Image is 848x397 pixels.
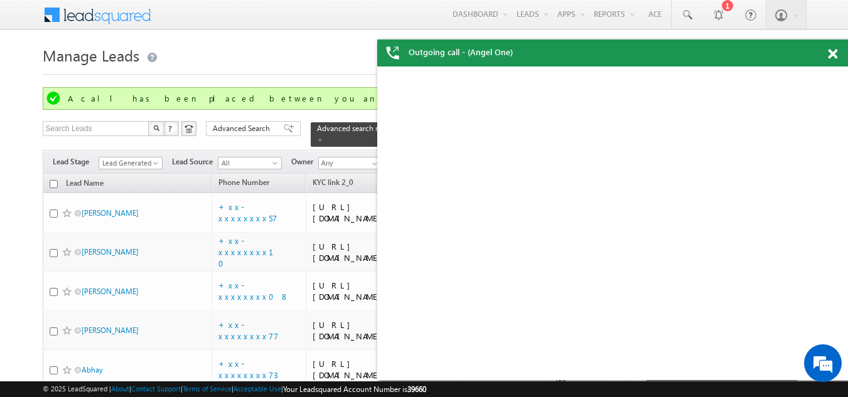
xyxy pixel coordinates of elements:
a: [PERSON_NAME] [82,287,139,296]
a: [PERSON_NAME] [82,326,139,335]
span: Lead Generated [99,157,159,169]
a: Contact Support [131,384,181,393]
a: Show All Items [365,157,381,170]
a: +xx-xxxxxxxx57 [218,201,277,223]
span: All [218,157,278,169]
a: Lead Generated [99,157,163,169]
span: Your Leadsquared Account Number is [283,384,426,394]
div: [URL][DOMAIN_NAME] [313,280,389,302]
span: Advanced Search [213,123,274,134]
a: Acceptable Use [233,384,281,393]
a: +xx-xxxxxxxx10 [218,235,289,268]
img: Search [153,125,159,131]
div: [URL][DOMAIN_NAME] [313,358,389,381]
button: ? [164,121,179,136]
span: ? [168,123,174,134]
a: +xx-xxxxxxxx77 [218,319,279,341]
span: Manage Leads [43,45,139,65]
span: Lead Stage [53,156,99,167]
div: A call has been placed between you and+xx-xxxxxxxx10 [68,93,783,104]
a: +xx-xxxxxxxx08 [218,280,289,302]
span: 39660 [407,384,426,394]
a: All [218,157,282,169]
a: KYC link 2_0 [306,176,360,192]
a: Phone Number [212,176,276,192]
span: Outgoing call - (Angel One) [409,46,513,58]
span: Advanced search results [317,124,397,133]
a: About [111,384,129,393]
a: +xx-xxxxxxxx73 [218,358,278,380]
div: [URL][DOMAIN_NAME] [313,319,389,342]
input: Type to Search [318,157,382,169]
span: Phone Number [218,177,269,187]
span: Lead Source [172,156,218,167]
div: [URL][DOMAIN_NAME] [313,201,389,224]
a: Lead Name [60,176,110,193]
a: [PERSON_NAME] [82,208,139,218]
a: [PERSON_NAME] [82,247,139,257]
div: [URL][DOMAIN_NAME] [313,241,389,263]
span: © 2025 LeadSquared | | | | | [43,383,426,395]
input: Check all records [50,180,58,188]
span: Owner [291,156,318,167]
a: Terms of Service [183,384,232,393]
a: Abhay [82,365,103,374]
span: KYC link 2_0 [313,177,353,187]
